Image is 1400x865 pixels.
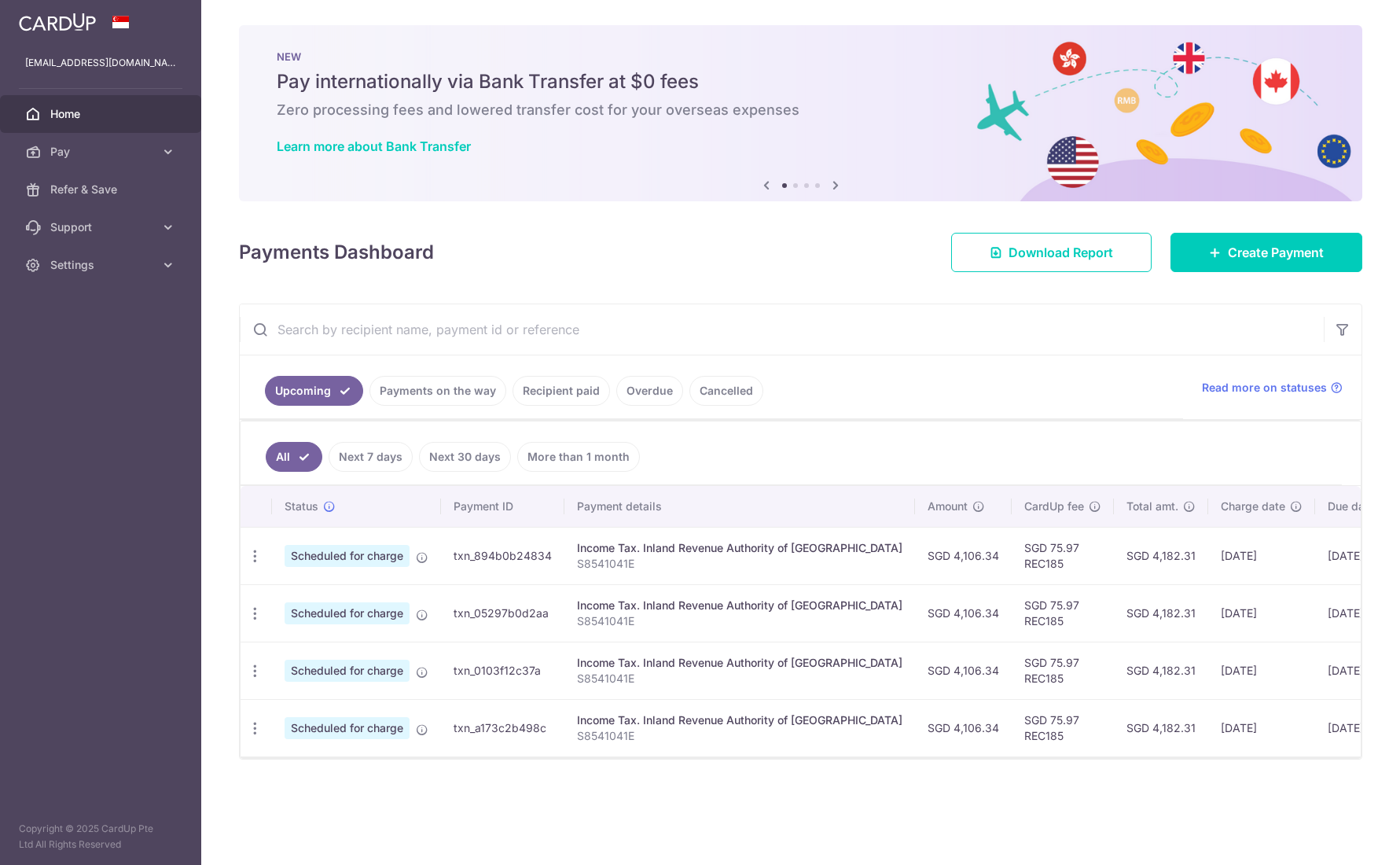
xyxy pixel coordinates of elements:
[441,642,564,699] td: txn_0103f12c37a
[277,101,1325,120] h6: Zero processing fees and lowered transfer cost for your overseas expenses
[577,655,902,671] div: Income Tax. Inland Revenue Authority of [GEOGRAPHIC_DATA]
[616,376,683,406] a: Overdue
[1114,527,1208,584] td: SGD 4,182.31
[689,376,763,406] a: Cancelled
[1114,642,1208,699] td: SGD 4,182.31
[441,699,564,756] td: txn_a173c2b498c
[240,304,1324,355] input: Search by recipient name, payment id or reference
[1202,380,1327,396] span: Read more on statuses
[369,376,506,406] a: Payments on the way
[915,642,1012,699] td: SGD 4,106.34
[441,527,564,584] td: txn_894b0b24834
[1208,642,1315,699] td: [DATE]
[1202,380,1343,396] a: Read more on statuses
[577,598,902,613] div: Income Tax. Inland Revenue Authority of [GEOGRAPHIC_DATA]
[277,69,1325,94] h5: Pay internationally via Bank Transfer at $0 fees
[577,712,902,728] div: Income Tax. Inland Revenue Authority of [GEOGRAPHIC_DATA]
[1012,527,1114,584] td: SGD 75.97 REC185
[915,584,1012,642] td: SGD 4,106.34
[277,50,1325,63] p: NEW
[928,499,968,514] span: Amount
[239,238,434,267] h4: Payments Dashboard
[577,728,902,744] p: S8541041E
[277,138,471,154] a: Learn more about Bank Transfer
[285,602,410,624] span: Scheduled for charge
[1126,499,1178,514] span: Total amt.
[915,527,1012,584] td: SGD 4,106.34
[1009,243,1113,262] span: Download Report
[1012,642,1114,699] td: SGD 75.97 REC185
[285,717,410,739] span: Scheduled for charge
[419,442,511,472] a: Next 30 days
[265,376,363,406] a: Upcoming
[266,442,322,472] a: All
[1228,243,1324,262] span: Create Payment
[329,442,413,472] a: Next 7 days
[285,545,410,567] span: Scheduled for charge
[50,144,154,160] span: Pay
[50,106,154,122] span: Home
[915,699,1012,756] td: SGD 4,106.34
[1012,584,1114,642] td: SGD 75.97 REC185
[19,13,96,31] img: CardUp
[1328,499,1375,514] span: Due date
[1208,584,1315,642] td: [DATE]
[577,556,902,572] p: S8541041E
[1170,233,1362,272] a: Create Payment
[50,182,154,197] span: Refer & Save
[25,55,176,71] p: [EMAIL_ADDRESS][DOMAIN_NAME]
[50,219,154,235] span: Support
[1208,527,1315,584] td: [DATE]
[50,257,154,273] span: Settings
[1024,499,1084,514] span: CardUp fee
[951,233,1152,272] a: Download Report
[577,671,902,686] p: S8541041E
[239,25,1362,201] img: Bank transfer banner
[1221,499,1285,514] span: Charge date
[1114,699,1208,756] td: SGD 4,182.31
[564,486,915,527] th: Payment details
[285,660,410,682] span: Scheduled for charge
[577,613,902,629] p: S8541041E
[577,540,902,556] div: Income Tax. Inland Revenue Authority of [GEOGRAPHIC_DATA]
[1012,699,1114,756] td: SGD 75.97 REC185
[1114,584,1208,642] td: SGD 4,182.31
[441,486,564,527] th: Payment ID
[285,499,318,514] span: Status
[517,442,640,472] a: More than 1 month
[1208,699,1315,756] td: [DATE]
[441,584,564,642] td: txn_05297b0d2aa
[513,376,610,406] a: Recipient paid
